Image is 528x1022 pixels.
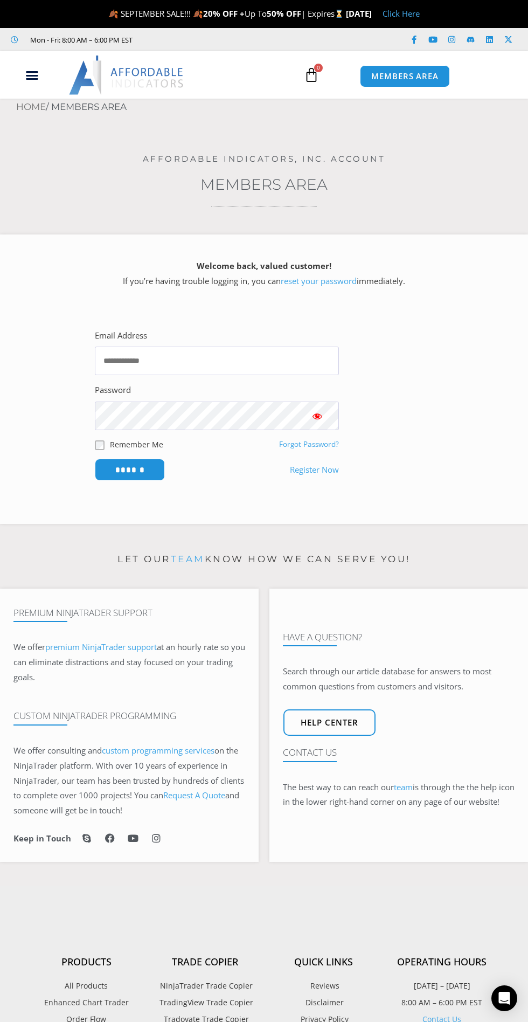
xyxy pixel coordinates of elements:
[95,383,131,398] label: Password
[346,8,372,19] strong: [DATE]
[102,745,214,756] a: custom programming services
[13,641,245,682] span: at an hourly rate so you can eliminate distractions and stay focused on your trading goals.
[157,979,253,993] span: NinjaTrader Trade Copier
[19,259,509,289] p: If you’re having trouble logging in, you can immediately.
[281,275,357,286] a: reset your password
[283,664,515,694] p: Search through our article database for answers to most common questions from customers and visit...
[290,462,339,478] a: Register Now
[303,996,344,1010] span: Disclaimer
[301,719,358,727] span: Help center
[288,59,335,91] a: 0
[157,996,253,1010] span: TradingView Trade Copier
[141,34,302,45] iframe: Customer reviews powered by Trustpilot
[283,709,376,736] a: Help center
[13,833,71,844] h6: Keep in Touch
[13,607,245,618] h4: Premium NinjaTrader Support
[264,996,383,1010] a: Disclaimer
[145,996,264,1010] a: TradingView Trade Copier
[108,8,346,19] span: 🍂 SEPTEMBER SALE!!! 🍂 Up To | Expires
[314,64,323,72] span: 0
[27,33,133,46] span: Mon - Fri: 8:00 AM – 6:00 PM EST
[27,956,145,968] h4: Products
[200,175,328,194] a: Members Area
[296,402,339,430] button: Show password
[283,747,515,758] h4: Contact Us
[145,956,264,968] h4: Trade Copier
[360,65,450,87] a: MEMBERS AREA
[383,956,501,968] h4: Operating Hours
[27,979,145,993] a: All Products
[264,979,383,993] a: Reviews
[283,632,515,643] h4: Have A Question?
[16,101,46,112] a: Home
[308,979,339,993] span: Reviews
[283,780,515,810] p: The best way to can reach our is through the the help icon in the lower right-hand corner on any ...
[110,439,163,450] label: Remember Me
[13,745,214,756] span: We offer consulting and
[13,710,245,721] h4: Custom NinjaTrader Programming
[45,641,157,652] a: premium NinjaTrader support
[264,956,383,968] h4: Quick Links
[383,8,420,19] a: Click Here
[13,641,45,652] span: We offer
[335,10,343,18] img: ⌛
[171,554,205,564] a: team
[394,782,413,792] a: team
[44,996,129,1010] span: Enhanced Chart Trader
[279,439,339,449] a: Forgot Password?
[267,8,301,19] strong: 50% OFF
[197,260,331,271] strong: Welcome back, valued customer!
[69,56,185,94] img: LogoAI | Affordable Indicators – NinjaTrader
[491,985,517,1011] div: Open Intercom Messenger
[143,154,386,164] a: Affordable Indicators, Inc. Account
[203,8,245,19] strong: 20% OFF +
[65,979,108,993] span: All Products
[13,745,244,816] span: on the NinjaTrader platform. With over 10 years of experience in NinjaTrader, our team has been t...
[383,996,501,1010] p: 8:00 AM – 6:00 PM EST
[27,996,145,1010] a: Enhanced Chart Trader
[95,328,147,343] label: Email Address
[145,979,264,993] a: NinjaTrader Trade Copier
[6,65,58,86] div: Menu Toggle
[163,790,225,800] a: Request A Quote
[371,72,439,80] span: MEMBERS AREA
[383,979,501,993] p: [DATE] – [DATE]
[16,99,528,116] nav: Breadcrumb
